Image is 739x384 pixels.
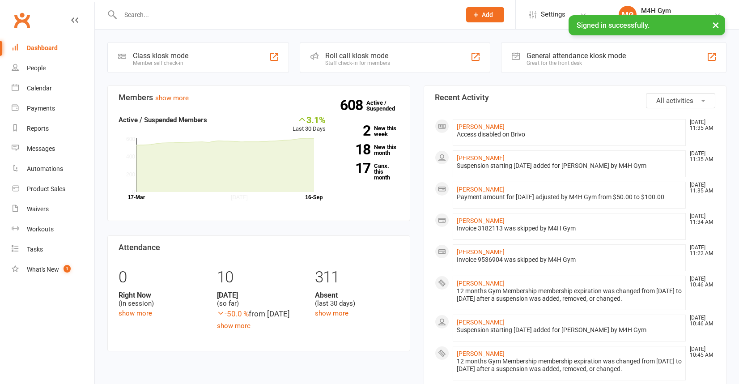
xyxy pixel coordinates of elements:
[12,119,94,139] a: Reports
[466,7,504,22] button: Add
[27,165,63,172] div: Automations
[315,291,399,308] div: (last 30 days)
[708,15,724,34] button: ×
[641,7,695,15] div: M4H Gym
[217,291,301,299] strong: [DATE]
[118,9,454,21] input: Search...
[656,97,693,105] span: All activities
[12,219,94,239] a: Workouts
[685,245,715,256] time: [DATE] 11:22 AM
[457,162,682,170] div: Suspension starting [DATE] added for [PERSON_NAME] by M4H Gym
[457,154,505,162] a: [PERSON_NAME]
[27,185,65,192] div: Product Sales
[12,179,94,199] a: Product Sales
[217,308,301,320] div: from [DATE]
[119,243,399,252] h3: Attendance
[12,139,94,159] a: Messages
[457,217,505,224] a: [PERSON_NAME]
[12,78,94,98] a: Calendar
[12,239,94,260] a: Tasks
[119,116,207,124] strong: Active / Suspended Members
[27,105,55,112] div: Payments
[119,309,152,317] a: show more
[325,60,390,66] div: Staff check-in for members
[339,163,399,180] a: 17Canx. this month
[527,51,626,60] div: General attendance kiosk mode
[457,248,505,256] a: [PERSON_NAME]
[646,93,715,108] button: All activities
[27,246,43,253] div: Tasks
[577,21,650,30] span: Signed in successfully.
[641,15,695,23] div: Movement 4 Health
[457,225,682,232] div: Invoice 3182113 was skipped by M4H Gym
[315,291,399,299] strong: Absent
[27,226,54,233] div: Workouts
[685,315,715,327] time: [DATE] 10:46 AM
[527,60,626,66] div: Great for the front desk
[457,186,505,193] a: [PERSON_NAME]
[293,115,326,134] div: Last 30 Days
[27,85,52,92] div: Calendar
[457,280,505,287] a: [PERSON_NAME]
[339,162,370,175] strong: 17
[339,124,370,137] strong: 2
[457,193,682,201] div: Payment amount for [DATE] adjusted by M4H Gym from $50.00 to $100.00
[457,319,505,326] a: [PERSON_NAME]
[217,309,249,318] span: -50.0 %
[685,119,715,131] time: [DATE] 11:35 AM
[685,276,715,288] time: [DATE] 10:46 AM
[457,358,682,373] div: 12 months Gym Membership membership expiration was changed from [DATE] to [DATE] after a suspensi...
[293,115,326,124] div: 3.1%
[457,326,682,334] div: Suspension starting [DATE] added for [PERSON_NAME] by M4H Gym
[339,143,370,156] strong: 18
[27,205,49,213] div: Waivers
[11,9,33,31] a: Clubworx
[541,4,565,25] span: Settings
[133,60,188,66] div: Member self check-in
[27,125,49,132] div: Reports
[457,123,505,130] a: [PERSON_NAME]
[619,6,637,24] div: MG
[12,199,94,219] a: Waivers
[339,144,399,156] a: 18New this month
[685,151,715,162] time: [DATE] 11:35 AM
[685,346,715,358] time: [DATE] 10:45 AM
[457,131,682,138] div: Access disabled on Brivo
[12,159,94,179] a: Automations
[340,98,366,112] strong: 608
[27,145,55,152] div: Messages
[457,350,505,357] a: [PERSON_NAME]
[27,266,59,273] div: What's New
[685,182,715,194] time: [DATE] 11:35 AM
[12,58,94,78] a: People
[457,287,682,303] div: 12 months Gym Membership membership expiration was changed from [DATE] to [DATE] after a suspensi...
[133,51,188,60] div: Class kiosk mode
[457,256,682,264] div: Invoice 9536904 was skipped by M4H Gym
[12,38,94,58] a: Dashboard
[155,94,189,102] a: show more
[119,291,203,308] div: (in session)
[685,213,715,225] time: [DATE] 11:34 AM
[366,93,406,118] a: 608Active / Suspended
[325,51,390,60] div: Roll call kiosk mode
[27,44,58,51] div: Dashboard
[119,93,399,102] h3: Members
[315,309,348,317] a: show more
[119,291,203,299] strong: Right Now
[339,125,399,137] a: 2New this week
[315,264,399,291] div: 311
[435,93,715,102] h3: Recent Activity
[217,322,251,330] a: show more
[217,264,301,291] div: 10
[217,291,301,308] div: (so far)
[482,11,493,18] span: Add
[12,98,94,119] a: Payments
[12,260,94,280] a: What's New1
[64,265,71,273] span: 1
[27,64,46,72] div: People
[119,264,203,291] div: 0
